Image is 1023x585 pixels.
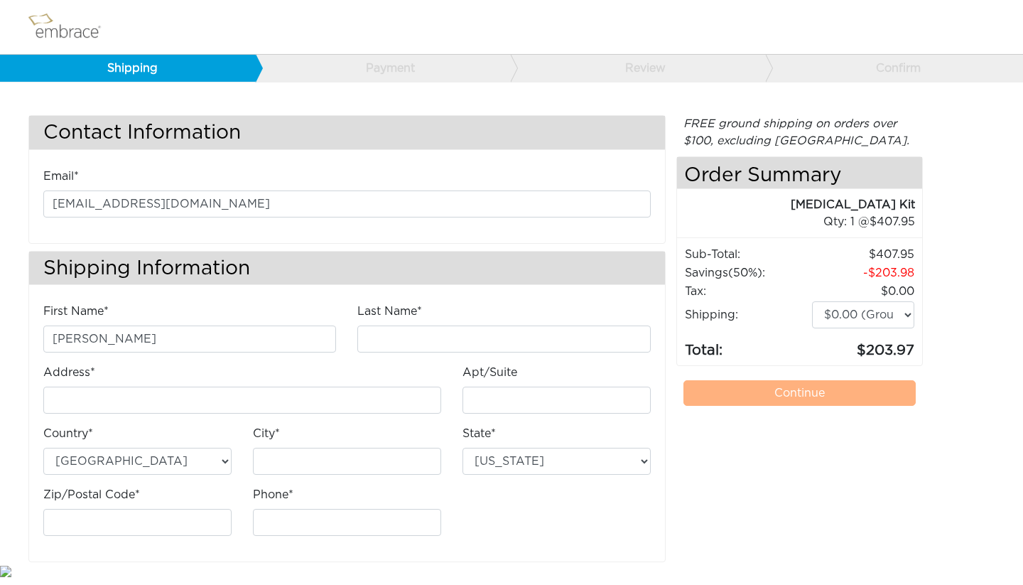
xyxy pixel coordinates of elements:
[357,303,422,320] label: Last Name*
[43,168,79,185] label: Email*
[255,55,511,82] a: Payment
[43,486,140,503] label: Zip/Postal Code*
[728,267,762,279] span: (50%)
[29,116,665,149] h3: Contact Information
[43,303,109,320] label: First Name*
[677,196,916,213] div: [MEDICAL_DATA] Kit
[683,380,916,406] a: Continue
[25,9,117,45] img: logo.png
[684,282,811,301] td: Tax:
[462,364,517,381] label: Apt/Suite
[695,213,916,230] div: 1 @
[684,264,811,282] td: Savings :
[811,329,915,362] td: 203.97
[462,425,496,442] label: State*
[811,282,915,301] td: 0.00
[510,55,766,82] a: Review
[43,364,95,381] label: Address*
[43,425,93,442] label: Country*
[677,157,923,189] h4: Order Summary
[676,115,924,149] div: FREE ground shipping on orders over $100, excluding [GEOGRAPHIC_DATA].
[29,252,665,285] h3: Shipping Information
[811,264,915,282] td: 203.98
[253,425,280,442] label: City*
[684,301,811,329] td: Shipping:
[765,55,1021,82] a: Confirm
[870,216,915,227] span: 407.95
[253,486,293,503] label: Phone*
[684,329,811,362] td: Total:
[684,245,811,264] td: Sub-Total:
[811,245,915,264] td: 407.95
